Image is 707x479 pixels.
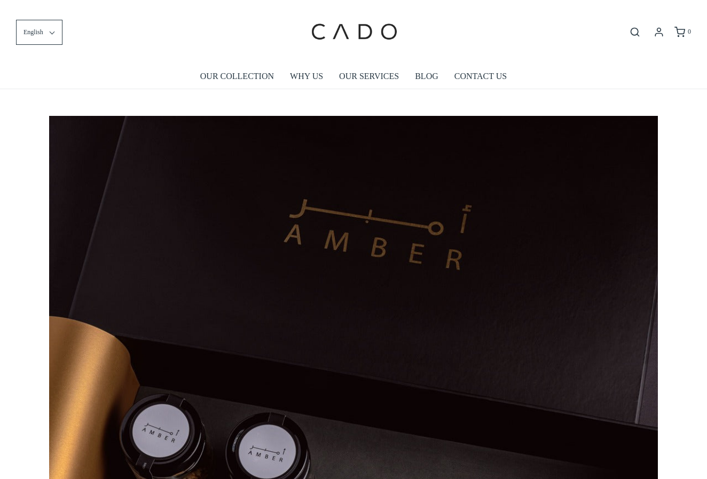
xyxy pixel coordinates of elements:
[23,27,43,37] span: English
[673,27,691,37] a: 0
[339,64,399,89] a: OUR SERVICES
[308,8,399,56] img: cadogifting
[200,64,274,89] a: OUR COLLECTION
[290,64,323,89] a: WHY US
[688,28,691,35] span: 0
[415,64,438,89] a: BLOG
[625,26,645,38] button: Open search bar
[16,20,62,45] button: English
[454,64,507,89] a: CONTACT US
